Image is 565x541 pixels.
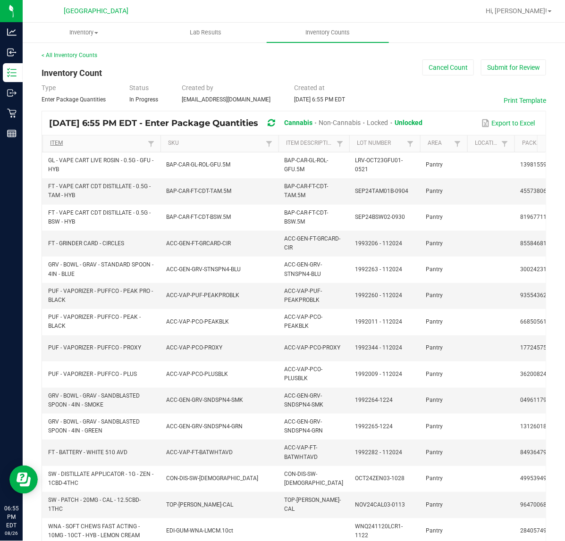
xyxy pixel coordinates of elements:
[7,88,17,98] inline-svg: Outbound
[284,183,328,199] span: BAP-CAR-FT-CDT-TAM.5M
[355,318,402,325] span: 1992011 - 112024
[177,28,234,37] span: Lab Results
[355,423,393,430] span: 1992265-1224
[166,318,229,325] span: ACC-VAP-PCO-PEAKBLK
[499,138,511,150] a: Filter
[48,209,151,225] span: FT - VAPE CART CDT DISTILLATE - 0.5G - BSW - HYB
[129,84,149,92] span: Status
[475,140,499,147] a: LocationSortable
[4,504,18,530] p: 06:55 PM EDT
[355,371,402,377] span: 1992009 - 112024
[166,501,233,508] span: TOP-[PERSON_NAME]-CAL
[355,397,393,403] span: 1992264-1224
[48,288,153,303] span: PUF - VAPORIZER - PUFFCO - PEAK PRO - BLACK
[166,371,228,377] span: ACC-VAP-PCO-PLUSBLK
[48,497,141,512] span: SW - PATCH - 20MG - CAL - 12.5CBD-1THC
[481,59,546,75] button: Submit for Review
[504,96,546,105] button: Print Template
[166,240,231,247] span: ACC-GEN-FT-GRCARD-CIR
[334,138,346,150] a: Filter
[166,449,233,456] span: ACC-VAP-FT-BATWHTAVD
[48,261,153,277] span: GRV - BOWL - GRAV - STANDARD SPOON - 4IN - BLUE
[426,214,443,220] span: Pantry
[284,366,322,382] span: ACC-VAP-PCO-PLUSBLK
[426,344,443,351] span: Pantry
[42,52,97,58] a: < All Inventory Counts
[7,108,17,118] inline-svg: Retail
[426,161,443,168] span: Pantry
[9,466,38,494] iframe: Resource center
[355,157,403,173] span: LRV-OCT23GFU01-0521
[284,344,340,351] span: ACC-VAP-PCO-PROXY
[50,140,145,147] a: ItemSortable
[355,214,405,220] span: SEP24BSW02-0930
[166,344,222,351] span: ACC-VAP-PCO-PROXY
[7,129,17,138] inline-svg: Reports
[284,444,318,460] span: ACC-VAP-FT-BATWHTAVD
[7,68,17,77] inline-svg: Inventory
[4,530,18,537] p: 08/26
[166,397,243,403] span: ACC-GEN-GRV-SNDSPN4-SMK
[7,48,17,57] inline-svg: Inbound
[355,188,408,194] span: SEP24TAM01B-0904
[284,119,312,126] span: Cannabis
[48,314,141,329] span: PUF - VAPORIZER - PUFFCO - PEAK - BLACK
[42,68,102,78] span: Inventory Count
[64,7,129,15] span: [GEOGRAPHIC_DATA]
[48,183,151,199] span: FT - VAPE CART CDT DISTILLATE - 0.5G - TAM - HYB
[23,23,145,42] a: Inventory
[428,140,452,147] a: AreaSortable
[166,423,243,430] span: ACC-GEN-GRV-SNDSPN4-GRN
[426,292,443,299] span: Pantry
[145,23,267,42] a: Lab Results
[355,449,402,456] span: 1992282 - 112024
[426,318,443,325] span: Pantry
[357,140,405,147] a: Lot NumberSortable
[263,138,275,150] a: Filter
[395,119,422,126] span: Unlocked
[426,266,443,273] span: Pantry
[294,84,325,92] span: Created at
[355,292,402,299] span: 1992260 - 112024
[48,418,140,434] span: GRV - BOWL - GRAV - SANDBLASTED SPOON - 4IN - GREEN
[355,501,405,508] span: NOV24CAL03-0113
[166,266,241,273] span: ACC-GEN-GRV-STNSPN4-BLU
[319,119,361,126] span: Non-Cannabis
[284,471,343,486] span: CON-DIS-SW-[DEMOGRAPHIC_DATA]
[294,96,345,103] span: [DATE] 6:55 PM EDT
[284,497,341,512] span: TOP-[PERSON_NAME]-CAL
[367,119,388,126] span: Locked
[182,96,270,103] span: [EMAIL_ADDRESS][DOMAIN_NAME]
[293,28,363,37] span: Inventory Counts
[145,138,157,150] a: Filter
[355,266,402,273] span: 1992263 - 112024
[355,475,405,482] span: OCT24ZEN03-1028
[166,214,231,220] span: BAP-CAR-FT-CDT-BSW.5M
[479,115,538,131] button: Export to Excel
[48,240,124,247] span: FT - GRINDER CARD - CIRCLES
[49,115,430,132] div: [DATE] 6:55 PM EDT - Enter Package Quantities
[48,471,153,486] span: SW - DISTILLATE APPLICATOR - 1G - ZEN - 1CBD-4THC
[166,161,230,168] span: BAP-CAR-GL-ROL-GFU.5M
[129,96,158,103] span: In Progress
[426,527,443,534] span: Pantry
[48,523,140,539] span: WNA - SOFT CHEWS FAST ACTING - 10MG - 10CT - HYB - LEMON CREAM
[284,314,322,329] span: ACC-VAP-PCO-PEAKBLK
[48,157,153,173] span: GL - VAPE CART LIVE ROSIN - 0.5G - GFU - HYB
[48,392,140,408] span: GRV - BOWL - GRAV - SANDBLASTED SPOON - 4IN - SMOKE
[284,288,322,303] span: ACC-VAP-PUF-PEAKPROBLK
[267,23,389,42] a: Inventory Counts
[48,344,141,351] span: PUF - VAPORIZER - PUFFCO - PROXY
[42,84,56,92] span: Type
[426,188,443,194] span: Pantry
[426,423,443,430] span: Pantry
[426,449,443,456] span: Pantry
[355,240,402,247] span: 1993206 - 112024
[166,188,231,194] span: BAP-CAR-FT-CDT-TAM.5M
[7,27,17,37] inline-svg: Analytics
[166,527,233,534] span: EDI-GUM-WNA-LMCM.10ct
[284,418,323,434] span: ACC-GEN-GRV-SNDSPN4-GRN
[284,209,328,225] span: BAP-CAR-FT-CDT-BSW.5M
[168,140,263,147] a: SKUSortable
[48,449,127,456] span: FT - BATTERY - WHITE 510 AVD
